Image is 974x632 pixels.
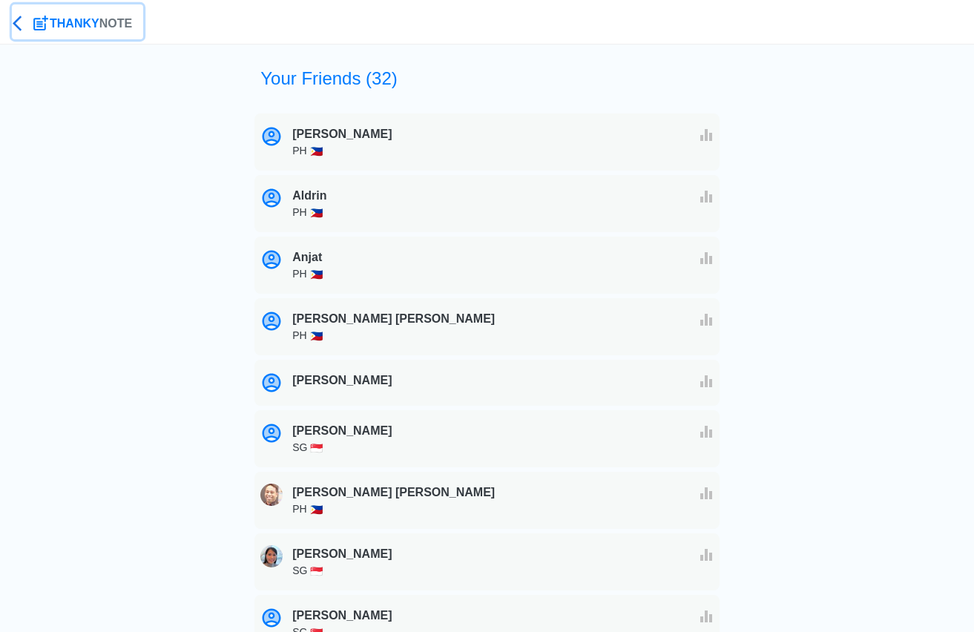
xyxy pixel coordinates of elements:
[99,15,132,33] span: NOTE
[292,310,495,328] div: [PERSON_NAME] [PERSON_NAME]
[292,372,392,389] div: [PERSON_NAME]
[292,205,326,220] div: PH
[292,422,392,440] div: [PERSON_NAME]
[292,125,392,143] div: [PERSON_NAME]
[12,4,143,39] button: THANKYNOTE
[310,332,323,341] span: 🇵🇭
[292,328,495,343] div: PH
[292,187,326,205] div: Aldrin
[310,208,323,218] span: 🇵🇭
[292,501,495,517] div: PH
[292,266,322,282] div: PH
[292,248,322,266] div: Anjat
[292,143,392,159] div: PH
[292,607,392,625] div: [PERSON_NAME]
[310,270,323,280] span: 🇵🇭
[31,11,142,33] div: THANKY
[292,484,495,501] div: [PERSON_NAME] [PERSON_NAME]
[292,563,392,579] div: SG
[310,505,323,515] span: 🇵🇭
[310,444,323,453] span: 🇸🇬
[310,147,323,157] span: 🇵🇭
[292,545,392,563] div: [PERSON_NAME]
[310,567,323,576] span: 🇸🇬
[292,440,392,455] div: SG
[260,50,720,90] h4: Your Friends (32)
